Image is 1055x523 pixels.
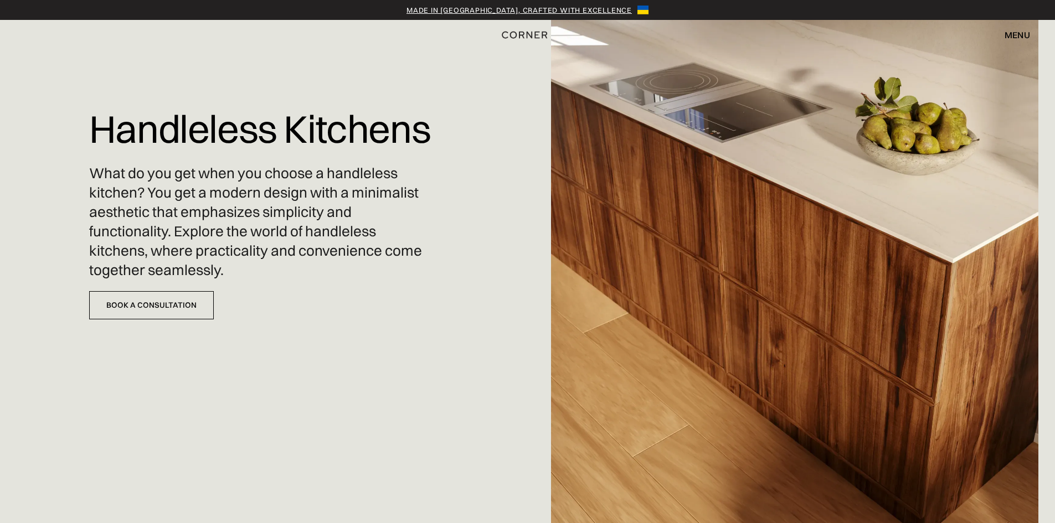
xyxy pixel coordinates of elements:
p: What do you get when you choose a handleless kitchen? You get a modern design with a minimalist a... [89,164,432,281]
a: Made in [GEOGRAPHIC_DATA], crafted with excellence [406,4,632,15]
div: menu [1005,30,1030,39]
div: menu [994,25,1030,44]
a: home [488,28,567,42]
h1: Handleless Kitchens [89,100,430,158]
a: Book a Consultation [89,291,214,319]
